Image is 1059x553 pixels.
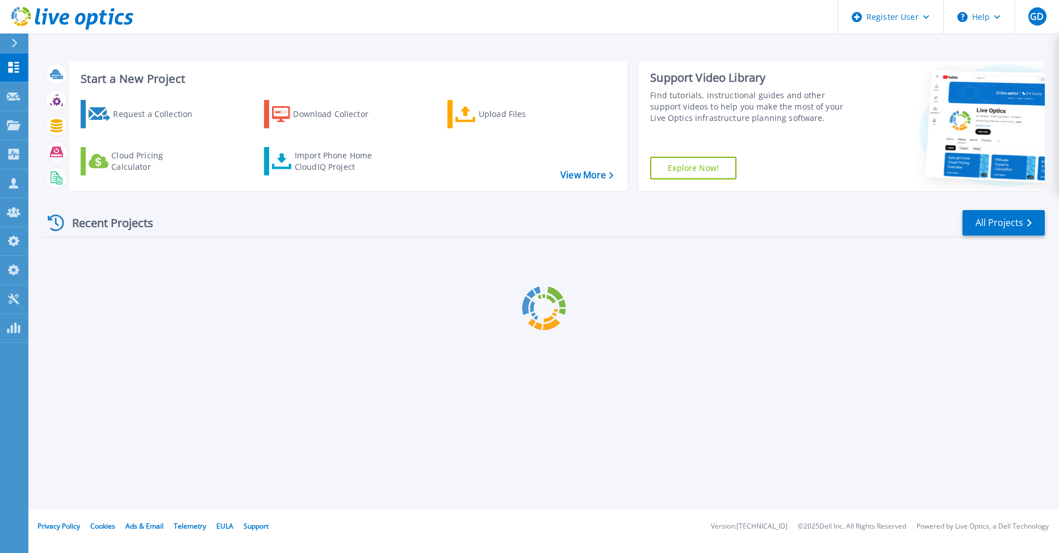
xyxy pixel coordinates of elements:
a: Support [244,521,269,531]
h3: Start a New Project [81,73,613,85]
a: Download Collector [264,100,391,128]
div: Request a Collection [113,103,204,125]
a: Telemetry [174,521,206,531]
li: Version: [TECHNICAL_ID] [711,523,788,530]
a: Privacy Policy [37,521,80,531]
div: Import Phone Home CloudIQ Project [295,150,383,173]
div: Download Collector [293,103,384,125]
a: All Projects [962,210,1045,236]
a: Request a Collection [81,100,207,128]
a: Ads & Email [125,521,164,531]
a: View More [560,170,613,181]
li: Powered by Live Optics, a Dell Technology [916,523,1049,530]
a: Cloud Pricing Calculator [81,147,207,175]
a: Upload Files [447,100,574,128]
div: Upload Files [479,103,570,125]
div: Find tutorials, instructional guides and other support videos to help you make the most of your L... [650,90,857,124]
a: Cookies [90,521,115,531]
span: GD [1030,12,1044,21]
div: Support Video Library [650,70,857,85]
a: EULA [216,521,233,531]
div: Cloud Pricing Calculator [111,150,202,173]
li: © 2025 Dell Inc. All Rights Reserved [798,523,906,530]
a: Explore Now! [650,157,736,179]
div: Recent Projects [44,209,169,237]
